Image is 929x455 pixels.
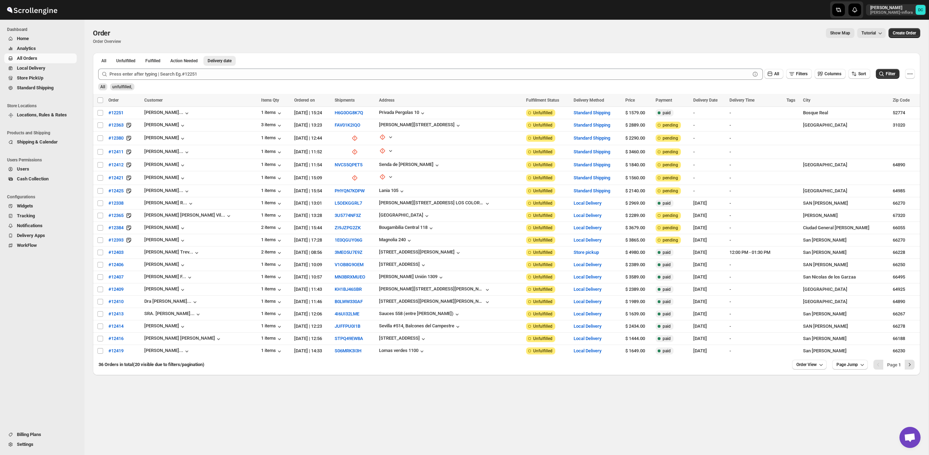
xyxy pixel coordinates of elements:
div: - [693,109,725,116]
span: Delivery Apps [17,233,45,238]
button: SRA. [PERSON_NAME]... [144,311,202,318]
div: [PERSON_NAME]... [144,348,183,353]
button: 1 items [261,175,283,182]
div: 1 items [261,335,283,342]
button: All [764,69,783,79]
span: #12416 [108,335,124,342]
span: Action Needed [170,58,198,64]
button: 3MEO5U7E9Z [335,250,362,255]
span: City [803,98,810,103]
div: - [729,109,782,116]
div: 1 items [261,286,283,293]
button: #12407 [104,271,128,283]
button: 1 items [261,274,283,281]
div: [PERSON_NAME] [144,262,186,269]
button: Filters [786,69,812,79]
button: L5OEKGGRL7 [335,200,362,206]
div: Dra [PERSON_NAME]... [144,299,191,304]
span: #12393 [108,237,124,244]
button: B0LWW330AF [335,299,363,304]
button: Standard Shipping [574,110,610,115]
button: 1 items [261,135,283,142]
span: Order [93,29,110,37]
span: DAVID CORONADO [916,5,925,15]
span: Fulfillment Status [526,98,559,103]
input: Press enter after typing | Search Eg.#12251 [109,69,750,80]
span: #12365 [108,212,124,219]
text: DC [918,8,923,12]
p: Order Overview [93,39,121,44]
span: Address [379,98,394,103]
button: H6G0OG8K7Q [335,110,363,115]
span: Shipments [335,98,355,103]
button: [PERSON_NAME] [144,122,186,129]
button: Local Delivery [574,213,601,218]
div: [STREET_ADDRESS][PERSON_NAME] [379,249,455,255]
button: Local Delivery [574,262,601,267]
div: [PERSON_NAME]... [144,149,183,154]
button: All Orders [4,53,77,63]
button: FAV01K2IQO [335,122,360,128]
button: Local Delivery [574,274,601,280]
button: #12251 [104,107,128,118]
span: Analytics [17,46,36,51]
button: User menu [866,4,926,15]
button: [PERSON_NAME] Trev... [144,249,200,256]
button: NVCS5QPET5 [335,162,362,167]
button: 1 items [261,212,283,219]
div: Bosque Real [803,109,889,116]
div: [STREET_ADDRESS] [379,262,420,267]
button: [PERSON_NAME] [144,175,186,182]
span: pending [663,122,678,128]
span: #12410 [108,298,124,305]
span: Products and Shipping [7,130,80,136]
div: Lomas verdes 1100 [379,348,418,353]
span: Unfulfilled [533,122,552,128]
button: Local Delivery [574,200,601,206]
button: #12414 [104,321,128,332]
div: - [729,122,782,129]
span: Tracking [17,213,35,218]
button: [PERSON_NAME] [PERSON_NAME] [144,335,222,342]
div: Senda de [PERSON_NAME] [379,162,434,167]
span: unfulfilled, [112,84,132,89]
span: #12251 [108,109,124,116]
div: [PERSON_NAME] F... [144,274,186,279]
div: Sevilla #514, Balcones del Campestre [379,323,454,328]
button: 1 items [261,348,283,355]
span: Store Locations [7,103,80,109]
button: KH1BJ46SBR [335,287,362,292]
span: Show Map [830,30,850,36]
button: Senda de [PERSON_NAME] [379,162,441,169]
div: [GEOGRAPHIC_DATA] [803,122,889,129]
div: Lania 105 [379,188,398,193]
div: [PERSON_NAME] [144,237,186,244]
button: 1E0QGUY06G [335,237,362,243]
button: Bougambilia Central 118 [379,225,435,232]
button: #12409 [104,284,128,295]
div: 1 items [261,323,283,330]
button: 1 items [261,162,283,169]
div: [PERSON_NAME] [144,225,186,232]
button: 3 items [261,122,283,129]
span: Filter [886,71,895,76]
button: Sauces 558 (entre [PERSON_NAME]) [379,311,461,318]
button: Lania 105 [379,188,405,195]
button: [STREET_ADDRESS] [379,335,427,342]
div: 1 items [261,110,283,117]
div: [DATE] | 15:24 [294,109,330,116]
div: [DATE] | 12:44 [294,135,330,142]
div: Sauces 558 (entre [PERSON_NAME]) [379,311,454,316]
div: 2 items [261,249,283,256]
button: Map action label [826,28,854,38]
button: MN3BRXMUEO [335,274,365,280]
button: #12363 [104,120,128,131]
div: [PERSON_NAME][STREET_ADDRESS][PERSON_NAME] [379,286,484,291]
button: #12384 [104,222,128,233]
span: Cash Collection [17,176,49,181]
button: Tracking [4,211,77,221]
img: ScrollEngine [6,1,58,19]
div: [STREET_ADDRESS] [379,335,420,341]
